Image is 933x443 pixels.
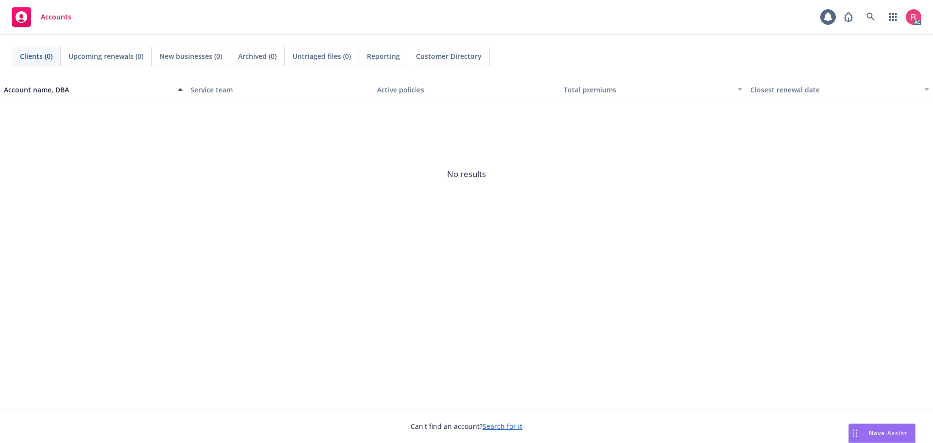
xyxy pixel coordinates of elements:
span: Can't find an account? [411,421,522,431]
button: Active policies [373,78,560,101]
button: Nova Assist [848,424,916,443]
span: Untriaged files (0) [293,51,351,61]
button: Total premiums [560,78,746,101]
div: Service team [190,85,369,95]
span: Archived (0) [238,51,276,61]
a: Switch app [883,7,903,27]
span: Nova Assist [869,429,907,437]
div: Drag to move [849,424,861,443]
img: photo [906,9,921,25]
a: Accounts [8,3,75,31]
div: Total premiums [564,85,732,95]
button: Closest renewal date [746,78,933,101]
button: Service team [187,78,373,101]
a: Search for it [483,422,522,431]
span: Reporting [367,51,400,61]
a: Report a Bug [839,7,858,27]
div: Account name, DBA [4,85,172,95]
span: Upcoming renewals (0) [69,51,143,61]
span: Clients (0) [20,51,52,61]
span: New businesses (0) [159,51,222,61]
div: Active policies [377,85,556,95]
div: Closest renewal date [750,85,918,95]
span: Customer Directory [416,51,482,61]
a: Search [861,7,881,27]
span: Accounts [41,13,71,21]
